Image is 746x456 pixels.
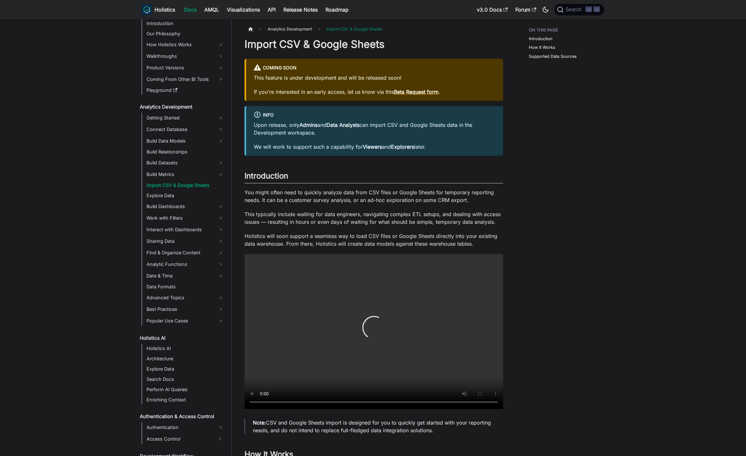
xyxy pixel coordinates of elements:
a: Holistics AI [138,334,226,343]
a: Perform AI Queries [145,385,226,394]
a: Popular Use Cases [145,316,226,326]
kbd: ⌘ [585,6,592,12]
a: Enriching Context [145,395,226,404]
a: Access Control [145,434,214,444]
a: Walkthroughs [145,51,226,61]
div: info [254,111,495,119]
a: Forum [511,4,540,15]
a: Authentication [145,422,226,433]
a: Introduction [529,36,553,42]
p: If you're interested in an early access, let us know via this . [254,88,495,96]
a: Product Versions [145,63,226,73]
a: Supported Data Sources [529,53,577,59]
a: Introduction [145,19,226,28]
kbd: K [593,6,600,12]
a: Advanced Topics [145,293,226,303]
strong: Note: [253,419,266,426]
a: Coming From Other BI Tools [145,74,226,84]
a: Analytic Functions [145,259,226,269]
a: Data Formats [145,282,226,291]
strong: Data Analysts [326,122,360,128]
strong: Explorers [391,144,414,150]
span: Analytics Development [264,24,315,34]
a: Work with Filters [145,213,226,223]
a: Visualizations [223,4,264,15]
a: Build Metrics [145,169,226,180]
a: Release Notes [280,4,322,15]
a: Explore Data [145,364,226,373]
nav: Docs sidebar [135,19,232,456]
a: Our Philosophy [145,29,226,38]
a: Date & Time [145,271,226,281]
p: This typically include waiting for data engineers, navigating complex ETL setups, and dealing wit... [244,210,503,226]
a: Authentication & Access Control [138,412,226,421]
a: Docs [180,4,200,15]
p: Upon release, only and can import CSV and Google Sheets data in the Development workspace. [254,121,495,136]
strong: Admins [299,122,317,128]
h1: Import CSV & Google Sheets [244,38,503,51]
video: Your browser does not support embedding video, but you can . [244,254,503,409]
span: Import CSV & Google Sheets [323,24,386,34]
p: This feature is under development and will be released soon! [254,74,495,82]
a: Holistics AI [145,344,226,353]
a: Beta Request form [394,89,439,95]
a: Explore Data [145,191,226,200]
a: Sharing Data [145,236,226,246]
a: Analytics Development [138,102,226,111]
a: Build Data Models [145,136,226,146]
button: Switch between dark and light mode (currently dark mode) [540,4,551,15]
a: HolisticsHolistics [142,4,175,15]
h2: Introduction [244,171,503,183]
a: Find & Organize Content [145,248,226,258]
b: Holistics [155,6,175,13]
a: Home page [244,24,257,34]
p: Holistics will soon support a seamless way to load CSV files or Google Sheets directly into your ... [244,232,503,248]
p: We will work to support such a capability for and later. [254,143,495,151]
a: Playground [145,86,226,95]
button: Search (Command+K) [555,4,604,15]
a: API [264,4,280,15]
button: Expand sidebar category 'Access Control' [214,434,226,444]
a: Getting Started [145,113,226,123]
a: v3.0 Docs [473,4,511,15]
a: How It Works [529,44,555,50]
div: Coming Soon [254,64,495,72]
a: Best Practices [145,304,226,314]
p: CSV and Google Sheets import is designed for you to quickly get started with your reporting needs... [253,419,495,434]
a: How Holistics Works [145,39,226,50]
p: You might often need to quickly analyze data from CSV files or Google Sheets for temporary report... [244,189,503,204]
a: AMQL [200,4,223,15]
a: Roadmap [322,4,352,15]
a: Interact with Dashboards [145,224,226,235]
a: Search Docs [145,375,226,384]
a: Build Datasets [145,158,226,168]
a: Build Dashboards [145,201,226,212]
a: Import CSV & Google Sheets [145,181,226,190]
a: Connect Database [145,124,226,135]
span: Search [564,7,586,13]
a: Build Relationships [145,147,226,156]
nav: Breadcrumbs [244,24,503,34]
strong: Viewers [363,144,382,150]
a: Architecture [145,354,226,363]
img: Holistics [142,4,152,15]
